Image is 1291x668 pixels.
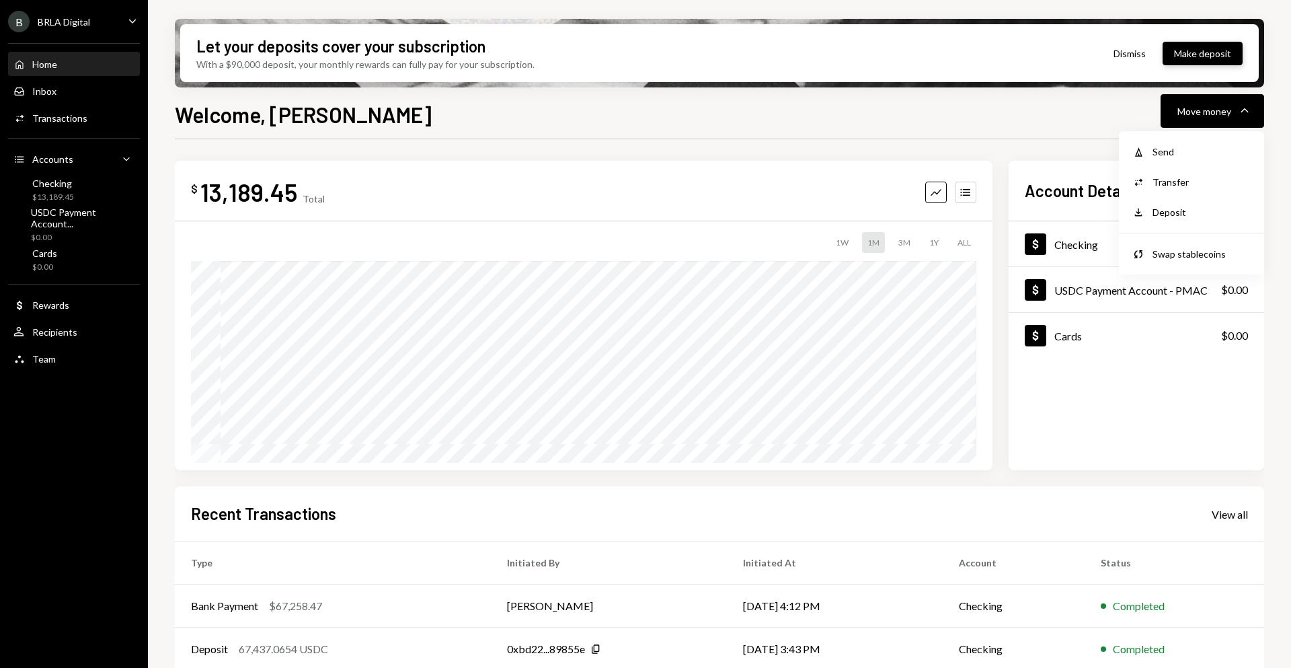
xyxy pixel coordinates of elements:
div: Send [1152,145,1251,159]
div: Inbox [32,85,56,97]
div: Home [32,59,57,70]
div: Completed [1113,598,1165,614]
h1: Welcome, [PERSON_NAME] [175,101,432,128]
th: Account [943,542,1085,585]
a: Recipients [8,320,140,344]
a: Cards$0.00 [8,244,140,276]
button: Make deposit [1163,42,1243,65]
a: Checking$13,189.45 [1009,221,1264,266]
a: Transactions [8,106,140,130]
div: 0xbd22...89855e [507,641,585,657]
a: Cards$0.00 [1009,313,1264,358]
a: View all [1212,507,1248,521]
div: Completed [1113,641,1165,657]
div: ALL [952,232,976,253]
div: Deposit [191,641,228,657]
td: [DATE] 4:12 PM [727,585,943,628]
a: Rewards [8,293,140,317]
h2: Recent Transactions [191,503,336,525]
button: Dismiss [1097,38,1163,69]
div: View all [1212,508,1248,521]
a: Inbox [8,79,140,103]
div: Checking [1054,238,1098,251]
div: Recipients [32,326,77,338]
div: B [8,11,30,32]
div: BRLA Digital [38,16,90,28]
div: 67,437.0654 USDC [239,641,328,657]
div: Cards [1054,330,1082,342]
div: $67,258.47 [269,598,322,614]
div: $13,189.45 [32,192,74,203]
div: Let your deposits cover your subscription [196,35,485,57]
div: 1M [862,232,885,253]
div: $0.00 [1221,282,1248,298]
th: Initiated By [491,542,727,585]
a: Accounts [8,147,140,171]
div: USDC Payment Account - PMAC [1054,284,1208,297]
div: Swap stablecoins [1152,247,1251,261]
th: Initiated At [727,542,943,585]
div: Deposit [1152,205,1251,219]
td: [PERSON_NAME] [491,585,727,628]
div: Team [32,353,56,365]
td: Checking [943,585,1085,628]
a: USDC Payment Account - PMAC$0.00 [1009,267,1264,312]
div: $ [191,182,198,196]
div: Cards [32,248,57,259]
div: Transactions [32,112,87,124]
div: Bank Payment [191,598,258,614]
th: Type [175,542,491,585]
div: $0.00 [32,262,57,273]
div: Accounts [32,153,73,165]
div: Transfer [1152,175,1251,189]
div: Rewards [32,299,69,311]
a: Team [8,346,140,371]
th: Status [1085,542,1264,585]
div: With a $90,000 deposit, your monthly rewards can fully pay for your subscription. [196,57,535,71]
a: Checking$13,189.45 [8,174,140,206]
div: Total [303,193,325,205]
div: USDC Payment Account... [31,207,134,229]
div: Move money [1177,104,1231,118]
div: Checking [32,178,74,189]
div: $0.00 [31,232,134,244]
a: Home [8,52,140,76]
div: 1W [830,232,854,253]
button: Move money [1161,94,1264,128]
div: 3M [893,232,916,253]
div: $0.00 [1221,328,1248,344]
h2: Account Details [1025,180,1136,202]
div: 13,189.45 [200,177,297,207]
div: 1Y [924,232,944,253]
a: USDC Payment Account...$0.00 [8,209,140,241]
